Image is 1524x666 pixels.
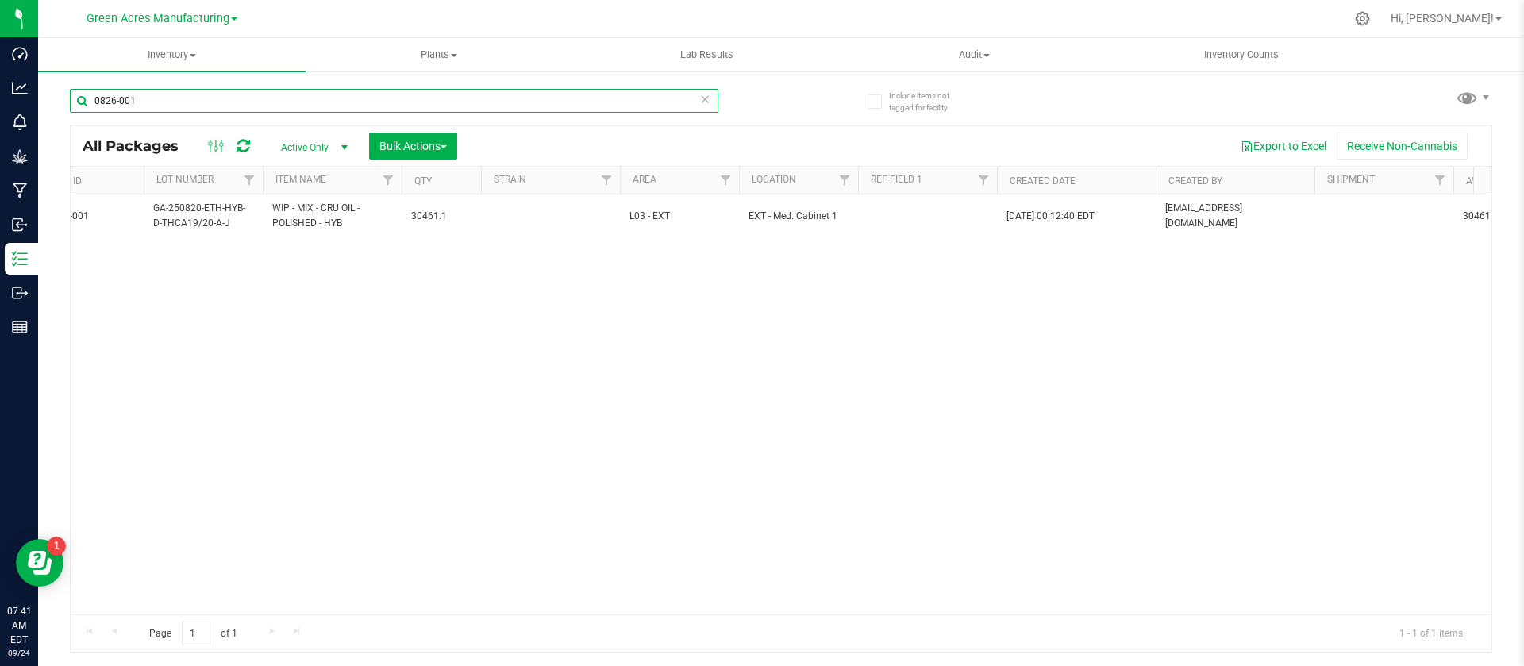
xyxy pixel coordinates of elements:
[47,537,66,556] iframe: Resource center unread badge
[1327,174,1375,185] a: Shipment
[411,209,471,224] span: 30461.1
[713,167,739,194] a: Filter
[659,48,755,62] span: Lab Results
[1010,175,1076,187] a: Created Date
[379,140,447,152] span: Bulk Actions
[629,209,729,224] span: L03 - EXT
[1168,175,1222,187] a: Created By
[494,174,526,185] a: Strain
[1230,133,1337,160] button: Export to Excel
[12,251,28,267] inline-svg: Inventory
[1165,201,1305,231] span: [EMAIL_ADDRESS][DOMAIN_NAME]
[1108,38,1376,71] a: Inventory Counts
[1183,48,1300,62] span: Inventory Counts
[1427,167,1453,194] a: Filter
[306,38,573,71] a: Plants
[841,38,1108,71] a: Audit
[16,539,63,587] iframe: Resource center
[156,174,214,185] a: Lot Number
[633,174,656,185] a: Area
[752,174,796,185] a: Location
[38,38,306,71] a: Inventory
[7,647,31,659] p: 09/24
[1006,209,1095,224] span: [DATE] 00:12:40 EDT
[237,167,263,194] a: Filter
[12,148,28,164] inline-svg: Grow
[594,167,620,194] a: Filter
[12,80,28,96] inline-svg: Analytics
[971,167,997,194] a: Filter
[83,137,194,155] span: All Packages
[699,89,710,110] span: Clear
[1466,175,1514,187] a: Available
[306,48,572,62] span: Plants
[12,183,28,198] inline-svg: Manufacturing
[1463,209,1523,224] span: 30461.1
[87,12,229,25] span: Green Acres Manufacturing
[1391,12,1494,25] span: Hi, [PERSON_NAME]!
[871,174,922,185] a: Ref Field 1
[38,48,306,62] span: Inventory
[749,209,849,224] span: EXT - Med. Cabinet 1
[12,319,28,335] inline-svg: Reports
[275,174,326,185] a: Item Name
[1337,133,1468,160] button: Receive Non-Cannabis
[7,604,31,647] p: 07:41 AM EDT
[12,285,28,301] inline-svg: Outbound
[70,89,718,113] input: Search Package ID, Item Name, SKU, Lot or Part Number...
[272,201,392,231] span: WIP - MIX - CRU OIL - POLISHED - HYB
[841,48,1107,62] span: Audit
[414,175,432,187] a: Qty
[182,622,210,646] input: 1
[1387,622,1476,645] span: 1 - 1 of 1 items
[889,90,968,114] span: Include items not tagged for facility
[369,133,457,160] button: Bulk Actions
[153,201,253,231] span: GA-250820-ETH-HYB-D-THCA19/20-A-J
[136,622,250,646] span: Page of 1
[12,114,28,130] inline-svg: Monitoring
[1353,11,1372,26] div: Manage settings
[832,167,858,194] a: Filter
[12,217,28,233] inline-svg: Inbound
[375,167,402,194] a: Filter
[12,46,28,62] inline-svg: Dashboard
[573,38,841,71] a: Lab Results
